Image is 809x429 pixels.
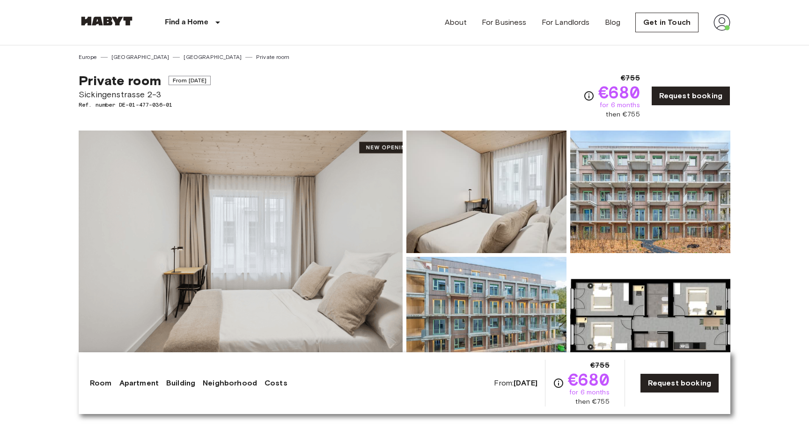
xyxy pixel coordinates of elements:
span: Private room [79,73,161,88]
a: About [445,17,467,28]
a: Apartment [119,378,159,389]
span: €680 [568,371,610,388]
span: for 6 months [600,101,640,110]
span: then €755 [575,397,609,407]
a: Room [90,378,112,389]
a: For Business [482,17,527,28]
svg: Check cost overview for full price breakdown. Please note that discounts apply to new joiners onl... [553,378,564,389]
a: Private room [256,53,289,61]
a: Europe [79,53,97,61]
span: Ref. number DE-01-477-036-01 [79,101,211,109]
a: Blog [605,17,621,28]
img: Picture of unit DE-01-477-036-01 [570,131,730,253]
span: From [DATE] [169,76,211,85]
a: Costs [265,378,287,389]
span: Sickingenstrasse 2-3 [79,88,211,101]
span: €755 [621,73,640,84]
img: Picture of unit DE-01-477-036-01 [406,257,566,379]
span: €680 [598,84,640,101]
img: Picture of unit DE-01-477-036-01 [570,257,730,379]
b: [DATE] [514,378,537,387]
p: Find a Home [165,17,208,28]
a: Request booking [651,86,730,106]
svg: Check cost overview for full price breakdown. Please note that discounts apply to new joiners onl... [583,90,595,102]
a: For Landlords [542,17,590,28]
span: From: [494,378,537,388]
a: Get in Touch [635,13,699,32]
a: [GEOGRAPHIC_DATA] [184,53,242,61]
img: Habyt [79,16,135,26]
a: [GEOGRAPHIC_DATA] [111,53,169,61]
span: €755 [590,360,610,371]
a: Neighborhood [203,378,257,389]
a: Request booking [640,373,719,393]
img: avatar [713,14,730,31]
img: Marketing picture of unit DE-01-477-036-01 [79,131,403,379]
span: for 6 months [569,388,610,397]
a: Building [166,378,195,389]
span: then €755 [606,110,640,119]
img: Picture of unit DE-01-477-036-01 [406,131,566,253]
